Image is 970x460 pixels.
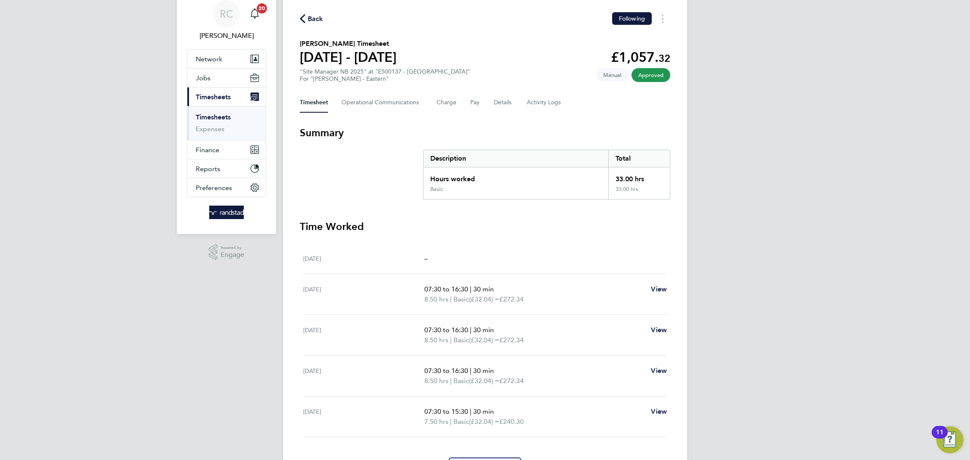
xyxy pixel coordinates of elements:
[300,93,328,113] button: Timesheet
[187,50,266,68] button: Network
[303,254,424,264] div: [DATE]
[187,106,266,140] div: Timesheets
[196,93,231,101] span: Timesheets
[246,0,263,27] a: 20
[651,367,667,375] span: View
[651,366,667,376] a: View
[300,13,323,24] button: Back
[473,407,494,415] span: 30 min
[499,336,524,344] span: £272.34
[430,186,443,193] div: Basic
[300,68,470,82] div: "Site Manager NB 2025" at "E500137 - [GEOGRAPHIC_DATA]"
[187,31,266,41] span: Rebecca Cahill
[936,432,943,443] div: 11
[341,93,423,113] button: Operational Communications
[424,167,608,186] div: Hours worked
[453,376,469,386] span: Basic
[612,12,652,25] button: Following
[499,377,524,385] span: £272.34
[209,206,244,219] img: randstad-logo-retina.png
[469,377,499,385] span: (£32.04) =
[453,335,469,345] span: Basic
[658,52,670,64] span: 32
[611,49,670,65] app-decimal: £1,057.
[424,295,448,303] span: 8.50 hrs
[499,418,524,426] span: £240.30
[300,126,670,140] h3: Summary
[221,251,244,259] span: Engage
[473,367,494,375] span: 30 min
[450,295,452,303] span: |
[187,0,266,41] a: RC[PERSON_NAME]
[470,367,472,375] span: |
[209,244,245,260] a: Powered byEngage
[424,285,468,293] span: 07:30 to 16:30
[494,93,513,113] button: Details
[469,336,499,344] span: (£32.04) =
[470,93,480,113] button: Pay
[936,426,963,453] button: Open Resource Center, 11 new notifications
[470,326,472,334] span: |
[303,325,424,345] div: [DATE]
[196,165,220,173] span: Reports
[196,74,211,82] span: Jobs
[619,15,645,22] span: Following
[608,167,670,186] div: 33.00 hrs
[300,39,397,49] h2: [PERSON_NAME] Timesheet
[608,186,670,199] div: 33.00 hrs
[437,93,457,113] button: Charge
[221,244,244,251] span: Powered by
[470,407,472,415] span: |
[527,93,562,113] button: Activity Logs
[187,206,266,219] a: Go to home page
[424,418,448,426] span: 7.50 hrs
[651,285,667,293] span: View
[469,295,499,303] span: (£32.04) =
[632,68,670,82] span: This timesheet has been approved.
[220,8,233,19] span: RC
[450,377,452,385] span: |
[469,418,499,426] span: (£32.04) =
[424,367,468,375] span: 07:30 to 16:30
[651,407,667,415] span: View
[424,326,468,334] span: 07:30 to 16:30
[424,254,428,262] span: –
[308,14,323,24] span: Back
[187,69,266,87] button: Jobs
[655,12,670,25] button: Timesheets Menu
[303,284,424,304] div: [DATE]
[424,150,608,167] div: Description
[473,326,494,334] span: 30 min
[608,150,670,167] div: Total
[597,68,628,82] span: This timesheet was manually created.
[187,87,266,106] button: Timesheets
[423,150,670,200] div: Summary
[450,336,452,344] span: |
[470,285,472,293] span: |
[473,285,494,293] span: 30 min
[450,418,452,426] span: |
[187,178,266,197] button: Preferences
[196,184,232,192] span: Preferences
[303,366,424,386] div: [DATE]
[187,140,266,159] button: Finance
[196,146,219,154] span: Finance
[300,49,397,66] h1: [DATE] - [DATE]
[424,407,468,415] span: 07:30 to 15:30
[424,377,448,385] span: 8.50 hrs
[651,325,667,335] a: View
[453,294,469,304] span: Basic
[424,336,448,344] span: 8.50 hrs
[187,159,266,178] button: Reports
[651,284,667,294] a: View
[453,417,469,427] span: Basic
[651,326,667,334] span: View
[499,295,524,303] span: £272.34
[257,3,267,13] span: 20
[300,75,470,82] div: For "[PERSON_NAME] - Eastern"
[303,407,424,427] div: [DATE]
[196,113,231,121] a: Timesheets
[300,220,670,233] h3: Time Worked
[196,125,224,133] a: Expenses
[651,407,667,417] a: View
